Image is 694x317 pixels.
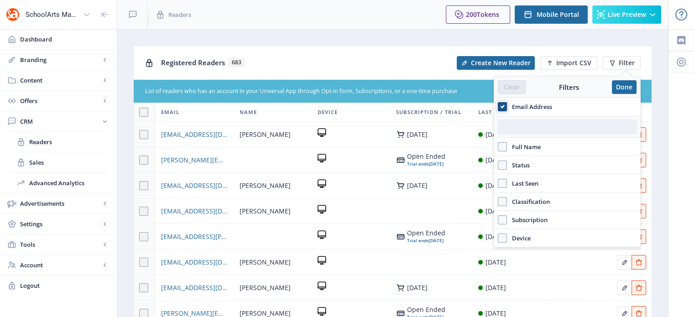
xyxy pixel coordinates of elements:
[240,257,291,268] span: [PERSON_NAME]
[396,107,461,118] span: Subscription / Trial
[507,160,530,171] span: Status
[485,231,506,242] div: [DATE]
[407,237,429,244] span: Trial ends
[407,284,428,291] div: [DATE]
[617,282,631,291] a: Edit page
[407,182,428,189] div: [DATE]
[161,180,228,191] a: [EMAIL_ADDRESS][DOMAIN_NAME]
[161,231,228,242] a: [EMAIL_ADDRESS][PERSON_NAME][DOMAIN_NAME]
[145,87,586,96] div: List of readers who has an account in your Universal App through Opt-in form, Subscriptions, or a...
[526,83,612,92] div: Filters
[161,107,179,118] span: Email
[451,56,535,70] a: New page
[20,35,110,44] span: Dashboard
[161,206,228,217] a: [EMAIL_ADDRESS][DOMAIN_NAME]
[631,257,646,265] a: Edit page
[29,178,108,187] span: Advanced Analytics
[240,206,291,217] span: [PERSON_NAME]
[507,178,538,189] span: Last Seen
[29,158,108,167] span: Sales
[457,56,535,70] button: Create New Reader
[20,96,100,105] span: Offers
[507,214,548,225] span: Subscription
[507,196,550,207] span: Classification
[9,173,108,193] a: Advanced Analytics
[20,55,100,64] span: Branding
[161,257,228,268] a: [EMAIL_ADDRESS][DOMAIN_NAME]
[240,282,291,293] span: [PERSON_NAME]
[161,282,228,293] a: [EMAIL_ADDRESS][DOMAIN_NAME]
[477,10,499,19] span: Tokens
[5,7,20,22] img: properties.app_icon.png
[240,107,257,118] span: Name
[240,129,291,140] span: [PERSON_NAME]
[9,132,108,152] a: Readers
[20,117,100,126] span: CRM
[507,101,552,112] span: Email Address
[537,11,579,18] span: Mobile Portal
[485,257,506,268] div: [DATE]
[535,56,597,70] a: New page
[485,129,506,140] div: [DATE]
[20,281,110,290] span: Logout
[407,237,445,244] div: [DATE]
[592,5,661,24] button: Live Preview
[617,257,631,265] a: Edit page
[407,131,428,138] div: [DATE]
[407,161,429,167] span: Trial ends
[619,59,635,67] span: Filter
[515,5,588,24] button: Mobile Portal
[20,199,100,208] span: Advertisements
[20,76,100,85] span: Content
[612,80,637,94] button: Done
[240,180,291,191] span: [PERSON_NAME]
[478,107,508,118] span: Last Seen
[9,152,108,172] a: Sales
[161,129,228,140] a: [EMAIL_ADDRESS][DOMAIN_NAME]
[407,153,445,160] div: Open Ended
[229,58,245,67] span: 683
[471,59,531,67] span: Create New Reader
[446,5,510,24] button: 200Tokens
[485,155,506,166] div: [DATE]
[29,137,108,146] span: Readers
[485,180,506,191] div: [DATE]
[407,306,445,313] div: Open Ended
[603,56,641,70] button: Filter
[20,260,100,270] span: Account
[498,80,526,94] button: Clear
[485,282,506,293] div: [DATE]
[20,219,100,229] span: Settings
[608,11,646,18] span: Live Preview
[407,229,445,237] div: Open Ended
[556,59,591,67] span: Import CSV
[540,56,597,70] button: Import CSV
[407,160,445,167] div: [DATE]
[507,233,531,244] span: Device
[26,5,79,25] div: SchoolArts Magazine
[161,155,228,166] a: [PERSON_NAME][EMAIL_ADDRESS][DOMAIN_NAME]
[20,240,100,249] span: Tools
[631,282,646,291] a: Edit page
[168,10,191,19] span: Readers
[318,107,338,118] span: Device
[161,58,225,67] span: Registered Readers
[485,206,506,217] div: [DATE]
[617,308,631,317] a: Edit page
[631,308,646,317] a: Edit page
[507,141,541,152] span: Full Name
